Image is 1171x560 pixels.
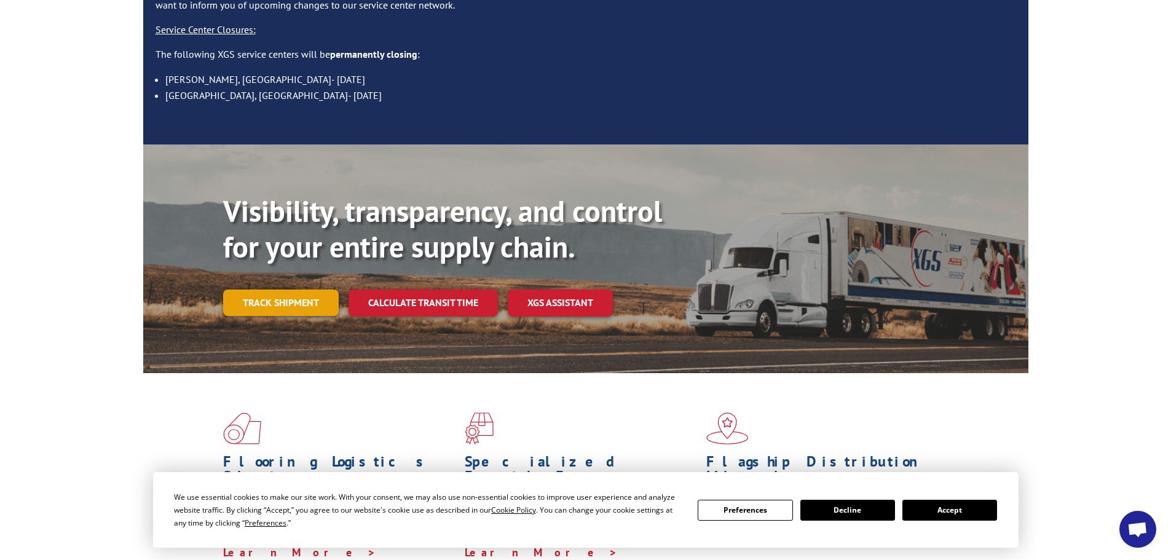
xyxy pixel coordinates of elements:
[223,290,339,315] a: Track shipment
[465,454,697,490] h1: Specialized Freight Experts
[465,412,494,444] img: xgs-icon-focused-on-flooring-red
[165,87,1016,103] li: [GEOGRAPHIC_DATA], [GEOGRAPHIC_DATA]- [DATE]
[698,500,792,521] button: Preferences
[491,505,536,515] span: Cookie Policy
[223,545,376,559] a: Learn More >
[156,47,1016,72] p: The following XGS service centers will be :
[508,290,613,316] a: XGS ASSISTANT
[245,518,286,528] span: Preferences
[223,192,662,266] b: Visibility, transparency, and control for your entire supply chain.
[706,412,749,444] img: xgs-icon-flagship-distribution-model-red
[349,290,498,316] a: Calculate transit time
[174,491,683,529] div: We use essential cookies to make our site work. With your consent, we may also use non-essential ...
[706,454,939,490] h1: Flagship Distribution Model
[330,48,417,60] strong: permanently closing
[223,412,261,444] img: xgs-icon-total-supply-chain-intelligence-red
[902,500,997,521] button: Accept
[153,472,1019,548] div: Cookie Consent Prompt
[800,500,895,521] button: Decline
[465,545,618,559] a: Learn More >
[223,454,455,490] h1: Flooring Logistics Solutions
[165,71,1016,87] li: [PERSON_NAME], [GEOGRAPHIC_DATA]- [DATE]
[1119,511,1156,548] a: Open chat
[156,23,256,36] u: Service Center Closures:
